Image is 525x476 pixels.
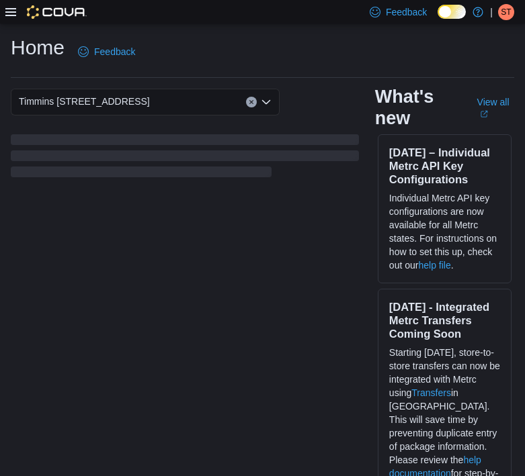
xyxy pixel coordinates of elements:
[389,146,500,186] h3: [DATE] – Individual Metrc API Key Configurations
[11,137,359,180] span: Loading
[389,300,500,340] h3: [DATE] - Integrated Metrc Transfers Coming Soon
[375,86,461,129] h2: What's new
[438,5,466,19] input: Dark Mode
[94,45,135,58] span: Feedback
[389,191,500,272] p: Individual Metrc API key configurations are now available for all Metrc states. For instructions ...
[477,97,514,118] a: View allExternal link
[498,4,514,20] div: Sarah Timmins Craig
[27,5,87,19] img: Cova
[418,260,450,271] a: help file
[261,97,272,107] button: Open list of options
[19,93,150,109] span: Timmins [STREET_ADDRESS]
[73,38,140,65] a: Feedback
[490,4,493,20] p: |
[246,97,257,107] button: Clear input
[501,4,511,20] span: ST
[386,5,427,19] span: Feedback
[11,34,65,61] h1: Home
[480,110,488,118] svg: External link
[411,387,451,398] a: Transfers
